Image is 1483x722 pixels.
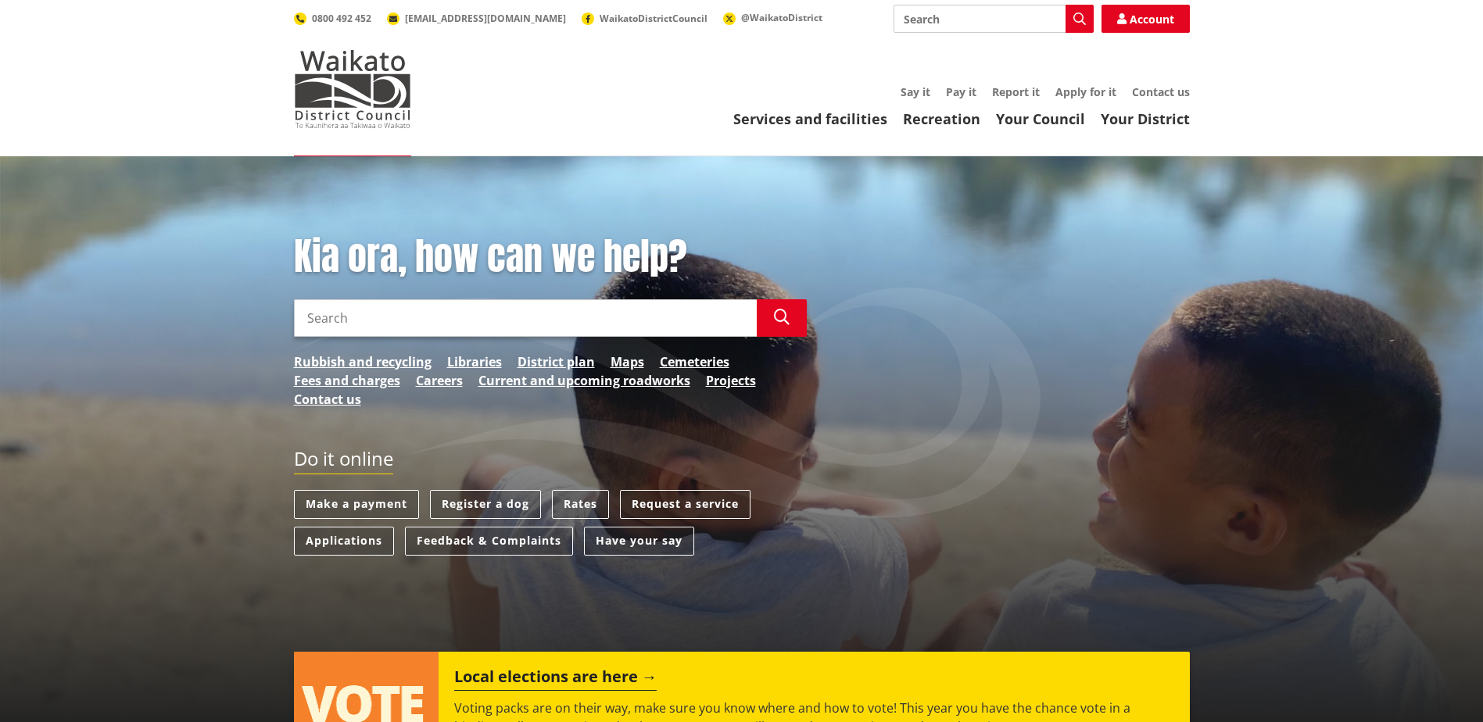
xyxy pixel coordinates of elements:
[1055,84,1116,99] a: Apply for it
[294,527,394,556] a: Applications
[723,11,822,24] a: @WaikatoDistrict
[903,109,980,128] a: Recreation
[992,84,1040,99] a: Report it
[660,352,729,371] a: Cemeteries
[518,352,595,371] a: District plan
[552,490,609,519] a: Rates
[1101,109,1190,128] a: Your District
[430,490,541,519] a: Register a dog
[294,234,807,280] h1: Kia ora, how can we help?
[600,12,707,25] span: WaikatoDistrictCouncil
[706,371,756,390] a: Projects
[1102,5,1190,33] a: Account
[294,50,411,128] img: Waikato District Council - Te Kaunihera aa Takiwaa o Waikato
[447,352,502,371] a: Libraries
[1132,84,1190,99] a: Contact us
[901,84,930,99] a: Say it
[894,5,1094,33] input: Search input
[405,12,566,25] span: [EMAIL_ADDRESS][DOMAIN_NAME]
[741,11,822,24] span: @WaikatoDistrict
[620,490,750,519] a: Request a service
[733,109,887,128] a: Services and facilities
[294,299,757,337] input: Search input
[946,84,976,99] a: Pay it
[294,448,393,475] h2: Do it online
[294,390,361,409] a: Contact us
[584,527,694,556] a: Have your say
[996,109,1085,128] a: Your Council
[294,490,419,519] a: Make a payment
[454,667,657,691] h2: Local elections are here
[294,12,371,25] a: 0800 492 452
[294,352,432,371] a: Rubbish and recycling
[387,12,566,25] a: [EMAIL_ADDRESS][DOMAIN_NAME]
[611,352,644,371] a: Maps
[312,12,371,25] span: 0800 492 452
[416,371,463,390] a: Careers
[405,527,573,556] a: Feedback & Complaints
[582,12,707,25] a: WaikatoDistrictCouncil
[294,371,400,390] a: Fees and charges
[478,371,690,390] a: Current and upcoming roadworks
